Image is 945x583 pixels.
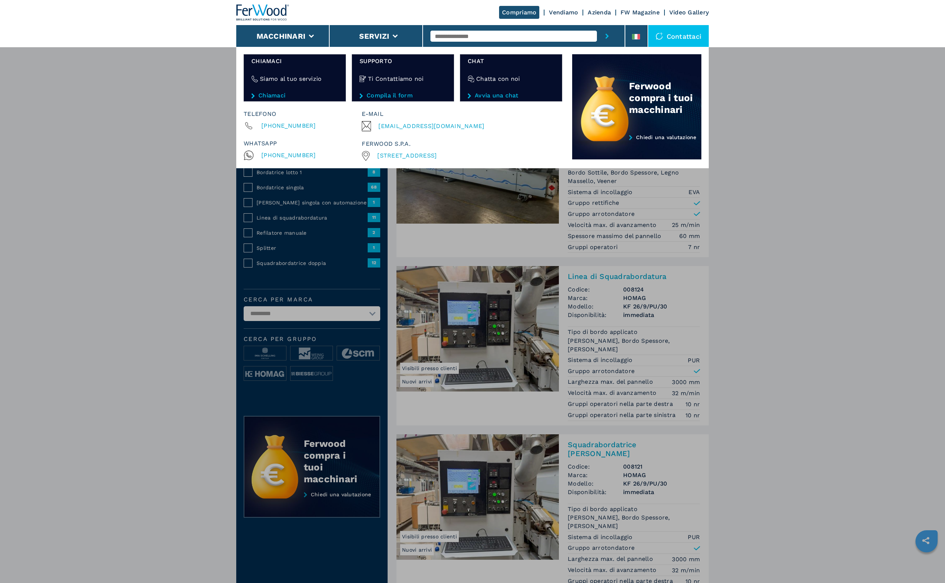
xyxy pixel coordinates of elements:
[468,92,554,99] a: Avvia una chat
[588,9,611,16] a: Azienda
[251,92,338,99] a: Chiamaci
[648,25,709,47] div: Contattaci
[362,151,370,161] img: +39 3279347250
[244,109,362,119] div: Telefono
[629,80,701,115] div: Ferwood compra i tuoi macchinari
[669,9,709,16] a: Video Gallery
[251,57,338,65] span: Chiamaci
[257,32,306,41] button: Macchinari
[362,121,371,131] img: Email
[360,57,446,65] span: Supporto
[378,121,484,131] span: [EMAIL_ADDRESS][DOMAIN_NAME]
[260,75,322,83] h4: Siamo al tuo servizio
[499,6,539,19] a: Compriamo
[244,121,254,131] img: Phone
[597,25,617,47] button: submit-button
[362,109,559,119] div: E-mail
[468,76,474,82] img: Chatta con noi
[244,150,254,161] img: Whatsapp
[360,92,446,99] a: Compila il form
[368,75,424,83] h4: Ti Contattiamo noi
[572,134,701,160] a: Chiedi una valutazione
[261,121,316,131] span: [PHONE_NUMBER]
[377,152,437,160] a: [STREET_ADDRESS]
[362,139,559,149] div: FERWOOD S.P.A.
[468,57,554,65] span: chat
[377,152,437,159] span: [STREET_ADDRESS]
[621,9,660,16] a: FW Magazine
[261,150,316,161] span: [PHONE_NUMBER]
[656,32,663,40] img: Contattaci
[476,75,520,83] h4: Chatta con noi
[359,32,389,41] button: Servizi
[244,138,362,149] div: whatsapp
[236,4,289,21] img: Ferwood
[549,9,578,16] a: Vendiamo
[360,76,366,82] img: Ti Contattiamo noi
[251,76,258,82] img: Siamo al tuo servizio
